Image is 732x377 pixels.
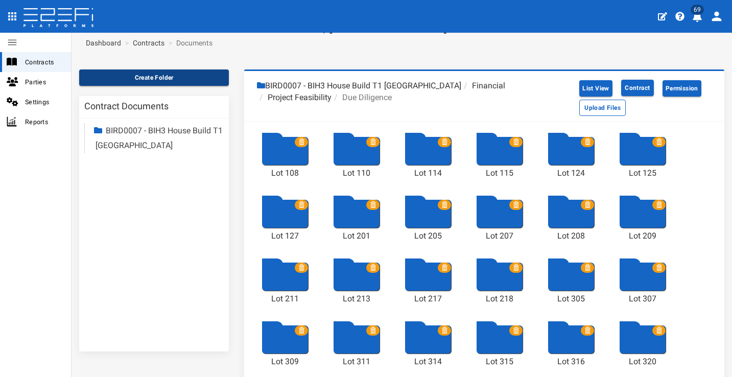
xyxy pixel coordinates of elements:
[546,356,597,368] div: Lot 316
[25,56,63,68] span: Contracts
[25,116,63,128] span: Reports
[332,92,392,104] li: Due Diligence
[546,293,597,305] div: Lot 305
[331,230,382,242] div: Lot 201
[79,69,229,86] button: Create Folder
[25,96,63,108] span: Settings
[96,126,223,150] a: BIRD0007 - BIH3 House Build T1 [GEOGRAPHIC_DATA]
[331,293,382,305] div: Lot 213
[25,76,63,88] span: Parties
[82,38,121,48] a: Dashboard
[84,102,169,111] h3: Contract Documents
[617,230,668,242] div: Lot 209
[579,80,612,97] button: List View
[447,26,520,33] small: Contract Documents
[663,80,701,97] button: Permission
[259,356,311,368] div: Lot 309
[259,230,311,242] div: Lot 127
[166,38,212,48] li: Documents
[403,293,454,305] div: Lot 217
[474,356,525,368] div: Lot 315
[403,168,454,179] div: Lot 114
[621,80,654,96] button: Contract
[546,168,597,179] div: Lot 124
[617,293,668,305] div: Lot 307
[259,168,311,179] div: Lot 108
[579,100,626,116] button: Upload Files
[257,92,332,104] li: Project Feasibility
[257,80,461,92] li: BIRD0007 - BIH3 House Build T1 [GEOGRAPHIC_DATA]
[474,230,525,242] div: Lot 207
[546,230,597,242] div: Lot 208
[461,80,505,92] li: Financial
[331,356,382,368] div: Lot 311
[331,168,382,179] div: Lot 110
[403,230,454,242] div: Lot 205
[82,39,121,47] span: Dashboard
[403,356,454,368] div: Lot 314
[259,293,311,305] div: Lot 211
[617,356,668,368] div: Lot 320
[79,21,724,34] h1: BIRD0007 - BIH3 House Build T1 The Botanic, [GEOGRAPHIC_DATA]
[474,293,525,305] div: Lot 218
[617,168,668,179] div: Lot 125
[474,168,525,179] div: Lot 115
[133,38,164,48] a: Contracts
[615,76,660,100] a: Contract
